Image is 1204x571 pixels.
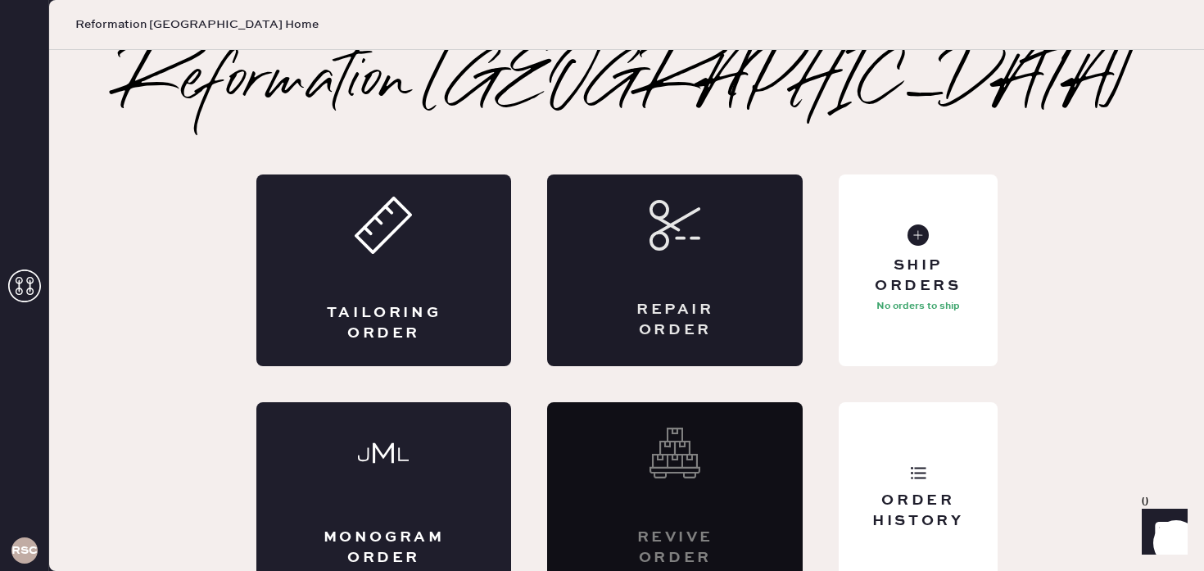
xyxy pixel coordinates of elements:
span: Reformation [GEOGRAPHIC_DATA] Home [75,16,319,33]
iframe: Front Chat [1126,497,1197,568]
h2: Reformation [GEOGRAPHIC_DATA] [120,50,1134,116]
p: No orders to ship [876,297,960,316]
div: Monogram Order [322,528,446,569]
div: Repair Order [613,300,737,341]
h3: RSCA [11,545,38,556]
div: Revive order [613,528,737,569]
div: Order History [852,491,984,532]
div: Tailoring Order [322,303,446,344]
div: Ship Orders [852,256,984,297]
